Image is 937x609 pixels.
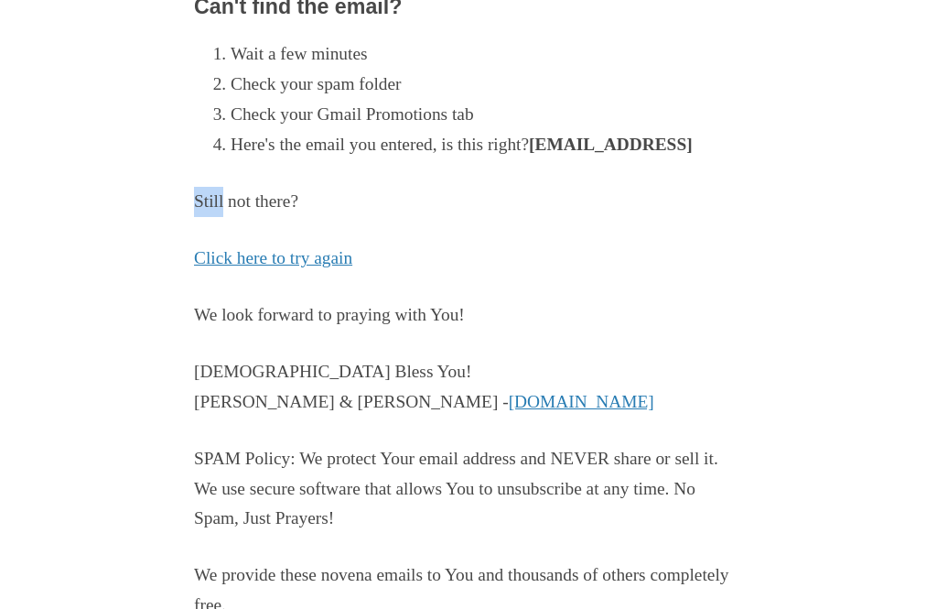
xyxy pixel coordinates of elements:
li: Wait a few minutes [231,39,743,70]
strong: [EMAIL_ADDRESS] [529,135,693,154]
li: Here's the email you entered, is this right? [231,130,743,160]
p: [DEMOGRAPHIC_DATA] Bless You! [PERSON_NAME] & [PERSON_NAME] - [194,357,743,418]
a: Click here to try again [194,248,352,267]
a: [DOMAIN_NAME] [509,392,654,411]
li: Check your spam folder [231,70,743,100]
p: We look forward to praying with You! [194,300,743,331]
p: SPAM Policy: We protect Your email address and NEVER share or sell it. We use secure software tha... [194,444,743,535]
p: Still not there? [194,187,743,217]
li: Check your Gmail Promotions tab [231,100,743,130]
